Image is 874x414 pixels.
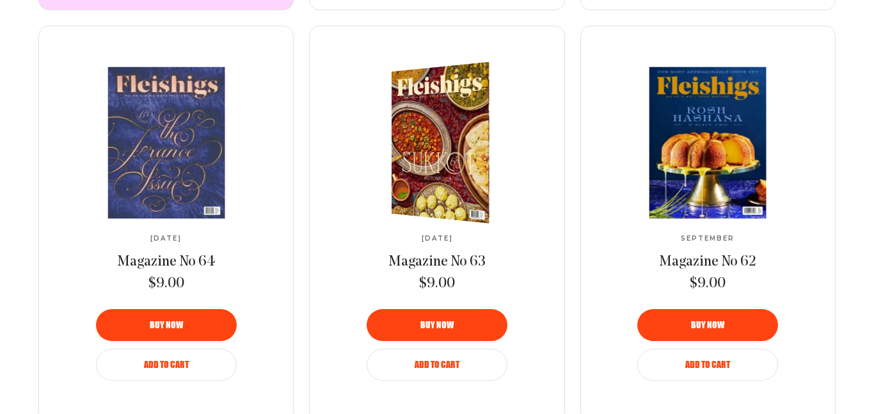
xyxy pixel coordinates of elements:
span: Magazine No 64 [117,255,215,269]
span: $9.00 [690,275,726,294]
img: Magazine No 64 [59,67,273,219]
span: Add to Cart [415,360,459,369]
a: Magazine No 64 [117,253,215,272]
button: Add to Cart [637,349,778,381]
a: Magazine No 64Magazine No 64 [60,67,273,218]
span: Magazine No 62 [659,255,756,269]
span: Magazine No 63 [388,255,486,269]
span: Add to Cart [144,360,189,369]
span: September [681,235,735,243]
span: $9.00 [148,275,184,294]
a: Magazine No 63 [388,253,486,272]
button: Buy now [96,309,237,341]
button: Buy now [367,309,507,341]
button: Buy now [637,309,778,341]
span: Buy now [691,321,724,330]
a: Magazine No 63Magazine No 63 [330,67,544,218]
span: $9.00 [419,275,455,294]
span: [DATE] [422,235,453,243]
a: Magazine No 62Magazine No 62 [601,67,814,218]
img: Magazine No 63 [358,58,537,228]
span: Buy now [150,321,183,330]
span: Buy now [420,321,454,330]
img: Magazine No 62 [601,67,815,219]
span: [DATE] [150,235,182,243]
button: Add to Cart [96,349,237,381]
a: Magazine No 62 [659,253,756,272]
span: Add to Cart [685,360,730,369]
button: Add to Cart [367,349,507,381]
